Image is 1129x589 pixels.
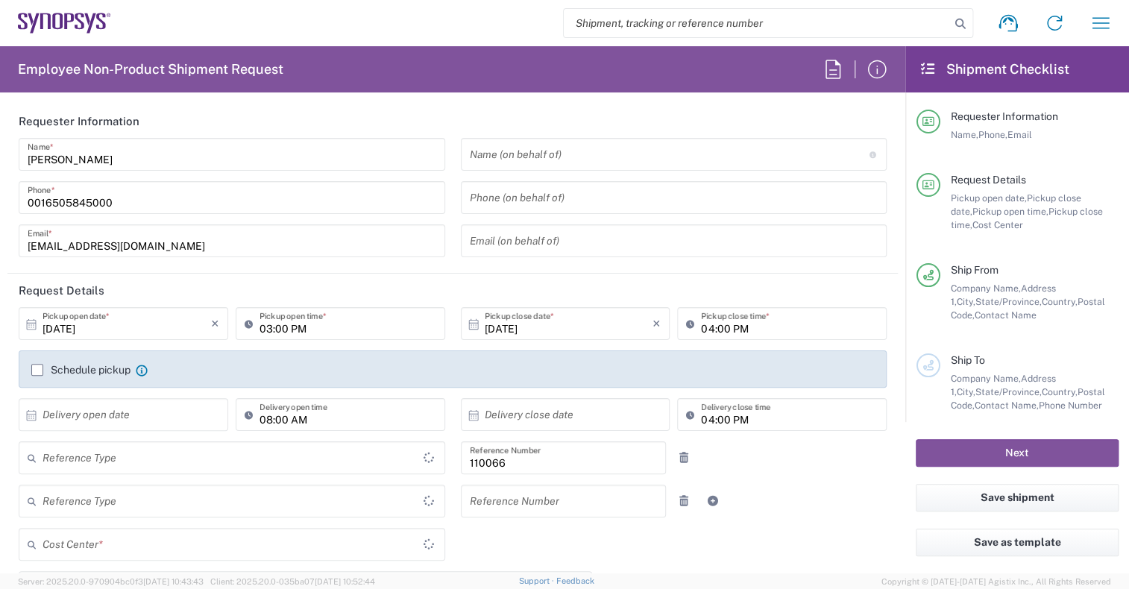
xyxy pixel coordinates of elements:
[951,129,978,140] span: Name,
[31,364,130,376] label: Schedule pickup
[564,9,950,37] input: Shipment, tracking or reference number
[951,264,999,276] span: Ship From
[1042,386,1078,397] span: Country,
[702,491,723,511] a: Add Reference
[972,219,1023,230] span: Cost Center
[18,60,283,78] h2: Employee Non-Product Shipment Request
[916,439,1119,467] button: Next
[19,114,139,129] h2: Requester Information
[957,386,975,397] span: City,
[556,576,594,585] a: Feedback
[19,283,104,298] h2: Request Details
[18,577,204,586] span: Server: 2025.20.0-970904bc0f3
[1039,400,1102,411] span: Phone Number
[951,373,1021,384] span: Company Name,
[951,354,985,366] span: Ship To
[957,296,975,307] span: City,
[143,577,204,586] span: [DATE] 10:43:43
[975,400,1039,411] span: Contact Name,
[1007,129,1032,140] span: Email
[519,576,556,585] a: Support
[972,206,1048,217] span: Pickup open time,
[951,110,1058,122] span: Requester Information
[916,529,1119,556] button: Save as template
[975,386,1042,397] span: State/Province,
[210,577,375,586] span: Client: 2025.20.0-035ba07
[1042,296,1078,307] span: Country,
[211,312,219,336] i: ×
[673,447,694,468] a: Remove Reference
[951,174,1026,186] span: Request Details
[652,312,661,336] i: ×
[881,575,1111,588] span: Copyright © [DATE]-[DATE] Agistix Inc., All Rights Reserved
[951,283,1021,294] span: Company Name,
[978,129,1007,140] span: Phone,
[951,192,1027,204] span: Pickup open date,
[315,577,375,586] span: [DATE] 10:52:44
[673,491,694,511] a: Remove Reference
[919,60,1069,78] h2: Shipment Checklist
[975,309,1037,321] span: Contact Name
[975,296,1042,307] span: State/Province,
[916,484,1119,511] button: Save shipment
